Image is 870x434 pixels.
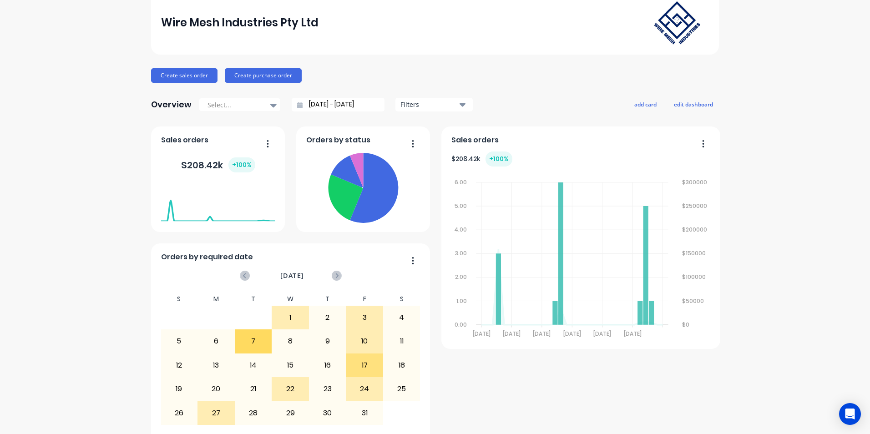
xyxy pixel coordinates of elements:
div: 20 [198,378,234,400]
div: M [197,293,235,306]
div: S [161,293,198,306]
div: $ 208.42k [451,151,512,167]
tspan: $100000 [683,273,706,281]
div: 8 [272,330,309,353]
div: 30 [309,401,346,424]
div: 2 [309,306,346,329]
div: 13 [198,354,234,377]
div: 10 [346,330,383,353]
div: 3 [346,306,383,329]
div: 1 [272,306,309,329]
tspan: 1.00 [456,297,467,305]
div: 22 [272,378,309,400]
tspan: 6.00 [455,178,467,186]
div: 19 [161,378,197,400]
tspan: [DATE] [503,330,521,338]
button: Create purchase order [225,68,302,83]
div: 24 [346,378,383,400]
div: Open Intercom Messenger [839,403,861,425]
button: Create sales order [151,68,217,83]
div: Filters [400,100,458,109]
tspan: [DATE] [472,330,490,338]
div: 27 [198,401,234,424]
div: 28 [235,401,272,424]
div: $ 208.42k [181,157,255,172]
div: 21 [235,378,272,400]
div: 16 [309,354,346,377]
tspan: 4.00 [454,226,467,233]
div: 7 [235,330,272,353]
button: edit dashboard [668,98,719,110]
div: 11 [384,330,420,353]
div: T [309,293,346,306]
div: F [346,293,383,306]
button: add card [628,98,663,110]
div: S [383,293,420,306]
div: 5 [161,330,197,353]
div: 15 [272,354,309,377]
div: 14 [235,354,272,377]
div: 26 [161,401,197,424]
div: 18 [384,354,420,377]
tspan: $200000 [683,226,708,233]
tspan: [DATE] [593,330,611,338]
tspan: 5.00 [455,202,467,210]
tspan: 0.00 [455,321,467,328]
tspan: $250000 [683,202,708,210]
div: + 100 % [486,151,512,167]
div: 4 [384,306,420,329]
div: 17 [346,354,383,377]
span: Sales orders [161,135,208,146]
tspan: $300000 [683,178,708,186]
div: 9 [309,330,346,353]
span: [DATE] [280,271,304,281]
div: 6 [198,330,234,353]
div: + 100 % [228,157,255,172]
span: Orders by status [306,135,370,146]
div: 31 [346,401,383,424]
tspan: 3.00 [455,249,467,257]
tspan: $0 [683,321,690,328]
div: W [272,293,309,306]
tspan: $50000 [683,297,704,305]
tspan: $150000 [683,249,706,257]
div: Wire Mesh Industries Pty Ltd [161,14,319,32]
button: Filters [395,98,473,111]
div: 25 [384,378,420,400]
div: 12 [161,354,197,377]
div: 29 [272,401,309,424]
tspan: 2.00 [455,273,467,281]
span: Sales orders [451,135,499,146]
tspan: [DATE] [563,330,581,338]
tspan: [DATE] [533,330,551,338]
div: Overview [151,96,192,114]
div: 23 [309,378,346,400]
div: T [235,293,272,306]
tspan: [DATE] [624,330,642,338]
